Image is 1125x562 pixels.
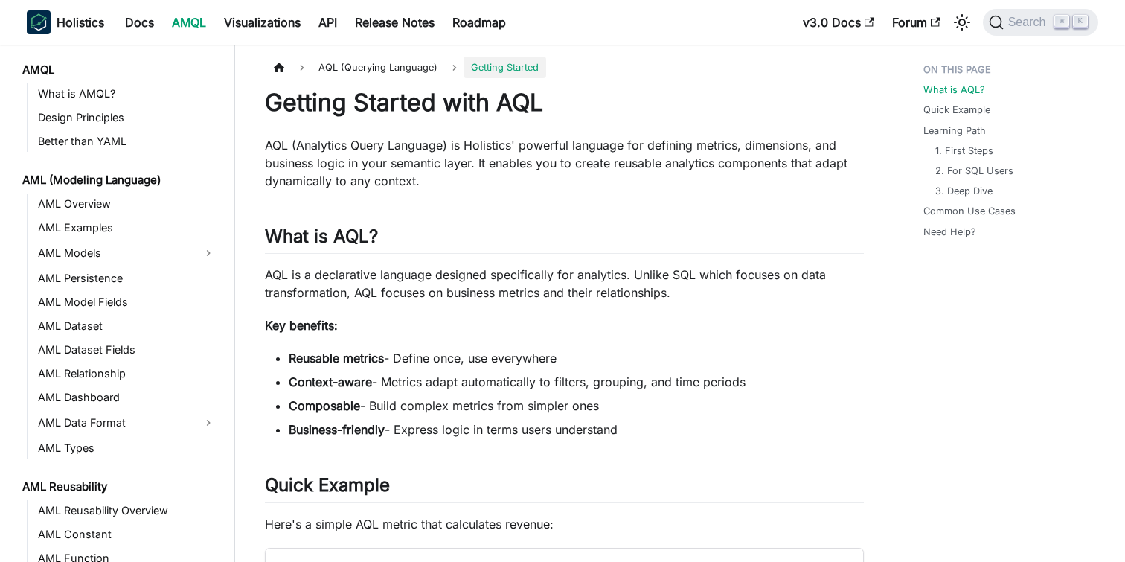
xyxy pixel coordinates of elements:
[33,363,222,384] a: AML Relationship
[346,10,443,34] a: Release Notes
[33,131,222,152] a: Better than YAML
[33,339,222,360] a: AML Dataset Fields
[265,226,864,254] h2: What is AQL?
[923,103,990,117] a: Quick Example
[265,474,864,502] h2: Quick Example
[18,170,222,191] a: AML (Modeling Language)
[33,438,222,459] a: AML Types
[794,10,883,34] a: v3.0 Docs
[289,397,864,415] li: - Build complex metrics from simpler ones
[289,349,864,367] li: - Define once, use everywhere
[289,422,385,437] strong: Business-friendly
[33,292,222,313] a: AML Model Fields
[163,10,215,34] a: AMQL
[33,500,222,521] a: AML Reusability Overview
[923,83,985,97] a: What is AQL?
[215,10,310,34] a: Visualizations
[27,10,51,34] img: Holistics
[923,124,986,138] a: Learning Path
[265,57,293,78] a: Home page
[195,241,222,265] button: Expand sidebar category 'AML Models'
[18,60,222,80] a: AMQL
[443,10,515,34] a: Roadmap
[935,164,1013,178] a: 2. For SQL Users
[33,268,222,289] a: AML Persistence
[33,194,222,214] a: AML Overview
[1073,15,1088,28] kbd: K
[57,13,104,31] b: Holistics
[12,45,235,562] nav: Docs sidebar
[33,83,222,104] a: What is AMQL?
[265,88,864,118] h1: Getting Started with AQL
[923,225,976,239] a: Need Help?
[33,524,222,545] a: AML Constant
[265,515,864,533] p: Here's a simple AQL metric that calculates revenue:
[1054,15,1069,28] kbd: ⌘
[935,184,993,198] a: 3. Deep Dive
[265,318,338,333] strong: Key benefits:
[289,374,372,389] strong: Context-aware
[464,57,546,78] span: Getting Started
[195,411,222,435] button: Expand sidebar category 'AML Data Format'
[265,57,864,78] nav: Breadcrumbs
[311,57,445,78] span: AQL (Querying Language)
[883,10,949,34] a: Forum
[27,10,104,34] a: HolisticsHolistics
[289,373,864,391] li: - Metrics adapt automatically to filters, grouping, and time periods
[33,387,222,408] a: AML Dashboard
[289,398,360,413] strong: Composable
[33,217,222,238] a: AML Examples
[923,204,1016,218] a: Common Use Cases
[116,10,163,34] a: Docs
[983,9,1098,36] button: Search (Command+K)
[289,421,864,438] li: - Express logic in terms users understand
[265,266,864,301] p: AQL is a declarative language designed specifically for analytics. Unlike SQL which focuses on da...
[935,144,993,158] a: 1. First Steps
[33,241,195,265] a: AML Models
[1004,16,1055,29] span: Search
[33,107,222,128] a: Design Principles
[950,10,974,34] button: Switch between dark and light mode (currently light mode)
[310,10,346,34] a: API
[33,411,195,435] a: AML Data Format
[289,351,384,365] strong: Reusable metrics
[265,136,864,190] p: AQL (Analytics Query Language) is Holistics' powerful language for defining metrics, dimensions, ...
[18,476,222,497] a: AML Reusability
[33,316,222,336] a: AML Dataset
